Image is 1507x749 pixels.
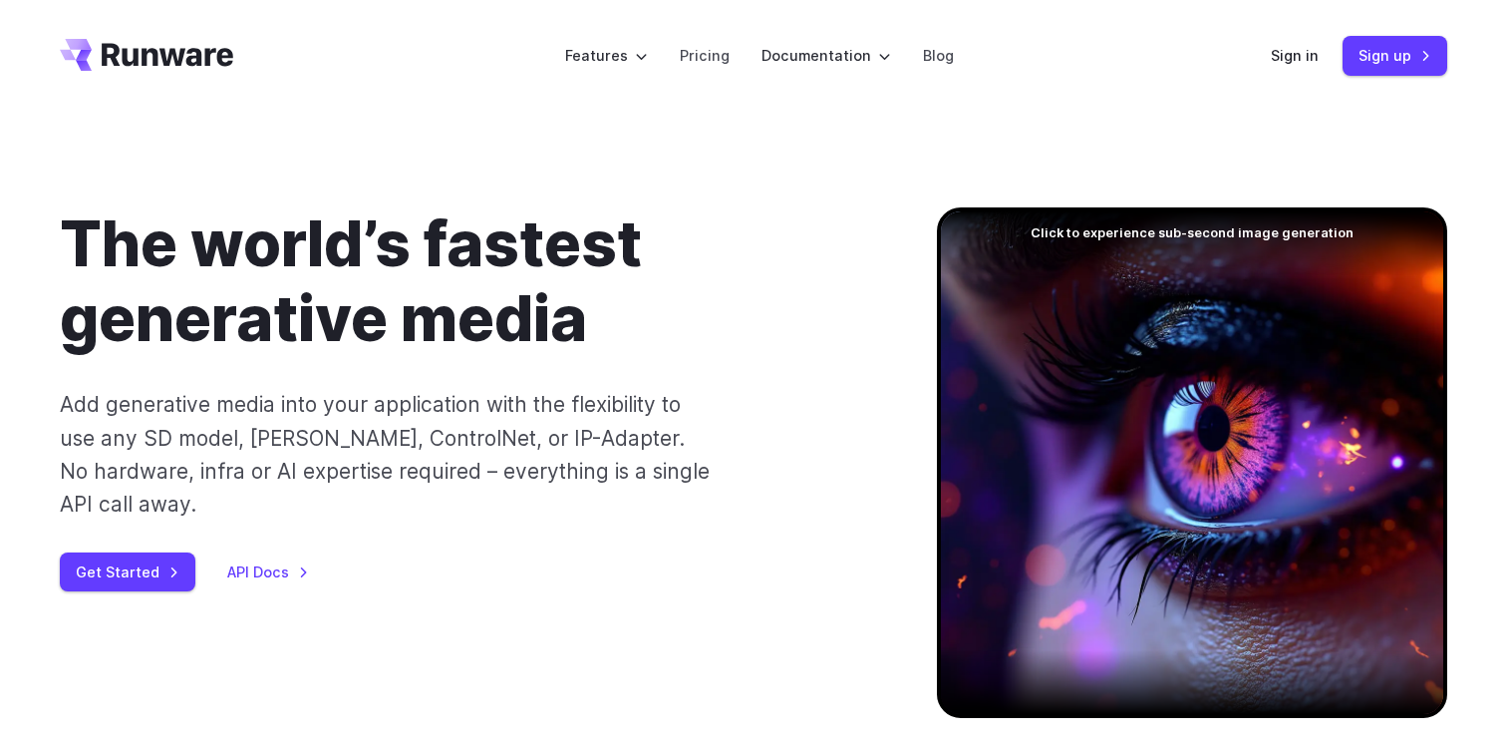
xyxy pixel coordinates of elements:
p: Add generative media into your application with the flexibility to use any SD model, [PERSON_NAME... [60,388,711,521]
a: Pricing [680,44,730,67]
a: Sign in [1271,44,1319,67]
h1: The world’s fastest generative media [60,207,873,356]
a: Get Started [60,553,195,591]
label: Features [565,44,648,67]
a: Blog [923,44,954,67]
a: Go to / [60,39,233,71]
a: API Docs [227,561,309,583]
a: Sign up [1343,36,1447,75]
label: Documentation [761,44,891,67]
